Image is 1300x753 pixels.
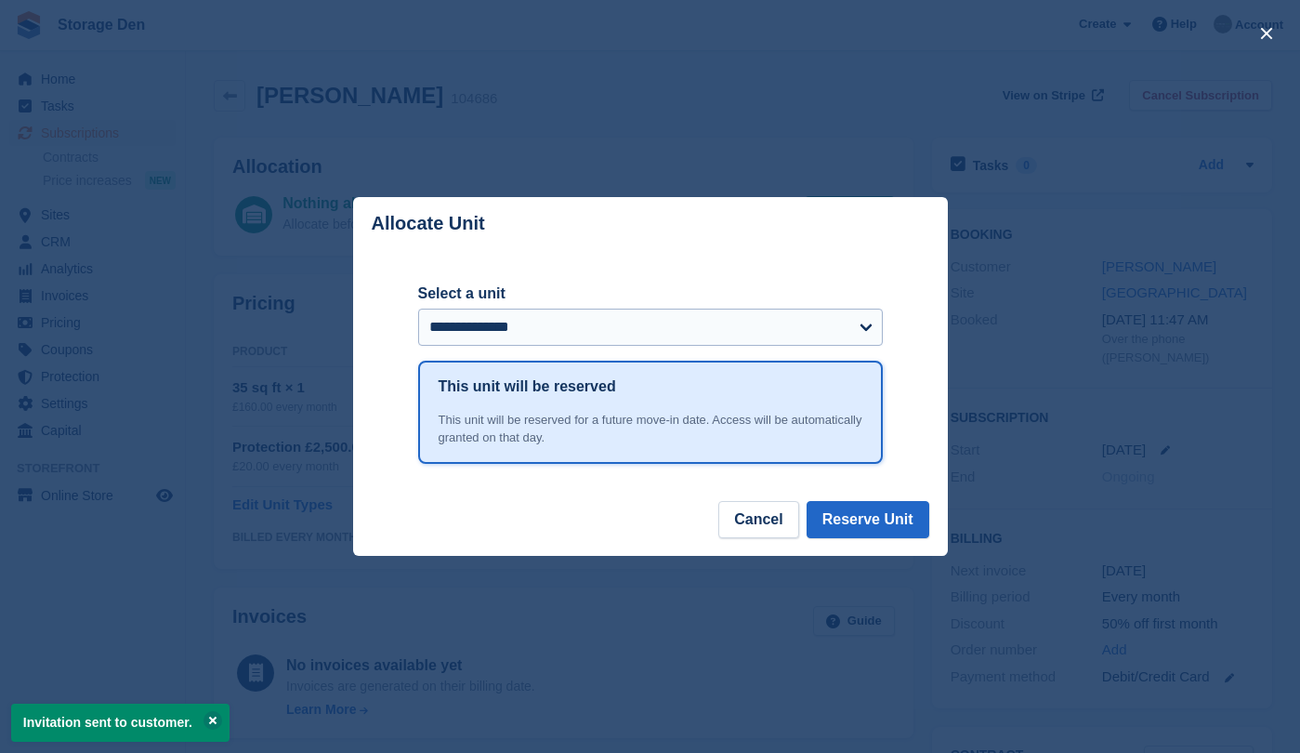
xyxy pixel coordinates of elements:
button: Reserve Unit [807,501,929,538]
h1: This unit will be reserved [439,376,616,398]
button: close [1252,19,1281,48]
label: Select a unit [418,283,883,305]
p: Allocate Unit [372,213,485,234]
p: Invitation sent to customer. [11,704,230,742]
button: Cancel [718,501,798,538]
div: This unit will be reserved for a future move-in date. Access will be automatically granted on tha... [439,411,862,447]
